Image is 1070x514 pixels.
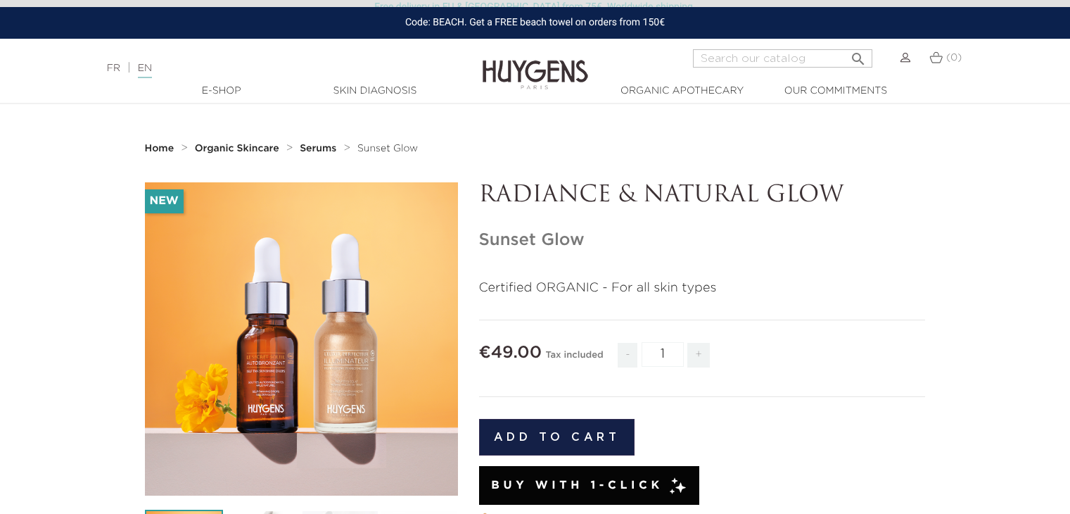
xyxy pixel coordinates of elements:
[479,230,926,251] h1: Sunset Glow
[145,189,184,213] li: New
[100,60,435,77] div: |
[479,182,926,209] p: RADIANCE & NATURAL GLOW
[765,84,906,99] a: Our commitments
[195,144,279,153] strong: Organic Skincare
[300,143,340,154] a: Serums
[145,144,174,153] strong: Home
[846,45,871,64] button: 
[300,144,336,153] strong: Serums
[357,144,418,153] span: Sunset Glow
[642,342,684,367] input: Quantity
[357,143,418,154] a: Sunset Glow
[850,46,867,63] i: 
[946,53,962,63] span: (0)
[618,343,637,368] span: -
[479,279,926,298] p: Certified ORGANIC - For all skin types
[687,343,710,368] span: +
[145,143,177,154] a: Home
[693,49,872,68] input: Search
[546,340,604,378] div: Tax included
[612,84,753,99] a: Organic Apothecary
[107,63,120,73] a: FR
[138,63,152,78] a: EN
[479,344,542,361] span: €49.00
[479,419,635,456] button: Add to cart
[195,143,283,154] a: Organic Skincare
[305,84,445,99] a: Skin Diagnosis
[151,84,292,99] a: E-Shop
[483,37,588,92] img: Huygens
